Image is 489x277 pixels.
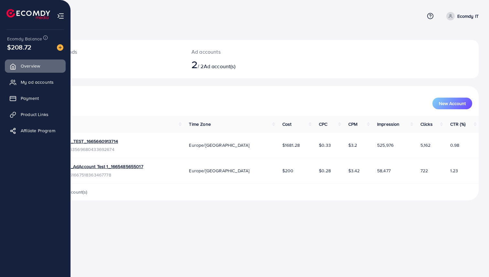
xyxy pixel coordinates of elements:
[21,95,39,101] span: Payment
[6,9,50,19] img: logo
[44,58,176,70] h2: $0
[59,138,118,144] a: 15473_TEST_1665660913714
[450,167,458,174] span: 1.23
[5,59,66,72] a: Overview
[189,167,249,174] span: Europe/[GEOGRAPHIC_DATA]
[21,111,49,118] span: Product Links
[59,163,143,170] a: 15401_AdAccount Test 1_1665485655017
[282,142,300,148] span: $1681.28
[282,121,292,127] span: Cost
[21,63,40,69] span: Overview
[21,79,54,85] span: My ad accounts
[462,248,484,272] iframe: Chat
[444,12,479,20] a: Ecomdy IT
[191,58,287,70] h2: / 2
[319,167,331,174] span: $0.28
[420,121,433,127] span: Clicks
[457,12,479,20] p: Ecomdy IT
[450,142,460,148] span: 0.98
[377,121,400,127] span: Impression
[439,101,466,106] span: New Account
[432,98,472,109] button: New Account
[5,108,66,121] a: Product Links
[420,142,431,148] span: 5,162
[5,124,66,137] a: Affiliate Program
[5,92,66,105] a: Payment
[5,76,66,89] a: My ad accounts
[319,142,331,148] span: $0.33
[348,167,360,174] span: $3.42
[319,121,327,127] span: CPC
[57,44,63,51] img: image
[191,57,198,72] span: 2
[450,121,465,127] span: CTR (%)
[189,121,211,127] span: Time Zone
[59,146,118,153] span: ID: 7153569680433692674
[21,127,55,134] span: Affiliate Program
[420,167,428,174] span: 722
[7,42,31,52] span: $208.72
[7,36,42,42] span: Ecomdy Balance
[204,63,235,70] span: Ad account(s)
[348,121,357,127] span: CPM
[282,167,294,174] span: $200
[348,142,357,148] span: $3.2
[57,12,64,20] img: menu
[44,48,176,56] p: [DATE] spends
[377,167,391,174] span: 58,477
[377,142,394,148] span: 525,976
[59,172,143,178] span: ID: 7151667518363467778
[189,142,249,148] span: Europe/[GEOGRAPHIC_DATA]
[191,48,287,56] p: Ad accounts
